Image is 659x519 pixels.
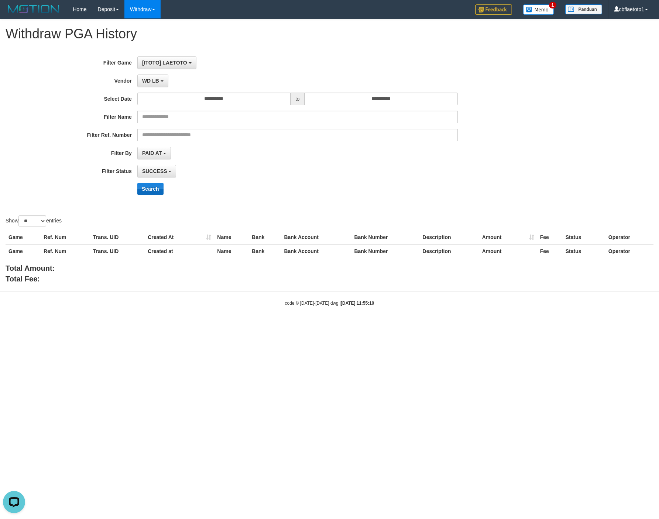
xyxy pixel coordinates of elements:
th: Name [214,244,249,258]
b: Total Fee: [6,275,40,283]
th: Bank Account [281,231,351,244]
h1: Withdraw PGA History [6,27,653,41]
th: Fee [537,231,563,244]
th: Bank [249,231,281,244]
span: SUCCESS [142,168,167,174]
span: [ITOTO] LAETOTO [142,60,187,66]
th: Bank Number [351,244,419,258]
th: Trans. UID [90,231,145,244]
span: 1 [549,2,557,8]
th: Status [563,244,605,258]
th: Ref. Num [41,244,90,258]
th: Fee [537,244,563,258]
img: panduan.png [565,4,602,14]
strong: [DATE] 11:55:10 [341,301,374,306]
small: code © [DATE]-[DATE] dwg | [285,301,374,306]
b: Total Amount: [6,264,55,272]
span: to [291,93,305,105]
th: Game [6,244,41,258]
th: Bank Number [351,231,419,244]
img: Button%20Memo.svg [523,4,554,15]
th: Trans. UID [90,244,145,258]
th: Operator [605,231,653,244]
th: Amount [479,231,537,244]
th: Amount [479,244,537,258]
img: Feedback.jpg [475,4,512,15]
select: Showentries [18,215,46,226]
th: Bank Account [281,244,351,258]
button: SUCCESS [137,165,176,177]
th: Operator [605,244,653,258]
th: Description [420,231,479,244]
th: Name [214,231,249,244]
button: [ITOTO] LAETOTO [137,56,196,69]
th: Created at [145,244,214,258]
button: Open LiveChat chat widget [3,3,25,25]
label: Show entries [6,215,62,226]
button: WD LB [137,75,168,87]
img: MOTION_logo.png [6,4,62,15]
th: Created At [145,231,214,244]
th: Ref. Num [41,231,90,244]
span: WD LB [142,78,159,84]
th: Game [6,231,41,244]
th: Description [420,244,479,258]
span: PAID AT [142,150,162,156]
th: Status [563,231,605,244]
th: Bank [249,244,281,258]
button: Search [137,183,164,195]
button: PAID AT [137,147,171,159]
